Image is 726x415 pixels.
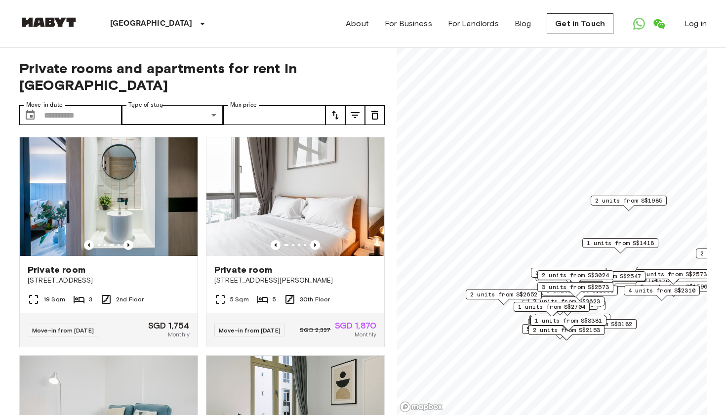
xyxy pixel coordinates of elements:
[628,286,695,295] span: 4 units from S$2310
[528,325,605,340] div: Map marker
[518,302,585,311] span: 1 units from S$2704
[206,137,385,347] a: Marketing picture of unit SG-01-113-001-05Previous imagePrevious imagePrivate room[STREET_ADDRESS...
[526,325,594,333] span: 5 units from S$1680
[20,137,198,256] img: Marketing picture of unit SG-01-027-006-02
[624,286,700,301] div: Map marker
[273,295,276,304] span: 5
[28,276,190,286] span: [STREET_ADDRESS]
[533,297,600,306] span: 3 units from S$3623
[230,101,257,109] label: Max price
[561,319,637,334] div: Map marker
[514,302,590,317] div: Map marker
[529,300,605,316] div: Map marker
[128,101,163,109] label: Type of stay
[542,283,609,291] span: 3 units from S$2573
[535,316,602,325] span: 1 units from S$3381
[537,270,613,286] div: Map marker
[335,321,376,330] span: SGD 1,870
[26,101,63,109] label: Move-in date
[565,320,632,329] span: 1 units from S$3182
[530,316,606,331] div: Map marker
[569,271,645,287] div: Map marker
[365,105,385,125] button: tune
[542,271,609,280] span: 2 units from S$3024
[89,295,92,304] span: 3
[635,269,711,285] div: Map marker
[116,295,144,304] span: 2nd Floor
[530,316,606,332] div: Map marker
[385,18,432,30] a: For Business
[531,268,607,283] div: Map marker
[636,267,716,282] div: Map marker
[522,324,598,339] div: Map marker
[649,14,669,34] a: Open WeChat
[346,18,369,30] a: About
[528,296,605,312] div: Map marker
[19,17,79,27] img: Habyt
[587,239,654,248] span: 1 units from S$1418
[206,137,384,256] img: Marketing picture of unit SG-01-113-001-05
[20,105,40,125] button: Choose date
[535,268,603,277] span: 3 units from S$1985
[470,290,537,299] span: 2 units from S$2652
[582,238,658,253] div: Map marker
[547,13,613,34] a: Get in Touch
[43,295,65,304] span: 19 Sqm
[640,270,707,279] span: 1 units from S$2573
[325,105,345,125] button: tune
[534,314,610,329] div: Map marker
[110,18,193,30] p: [GEOGRAPHIC_DATA]
[310,240,320,250] button: Previous image
[529,316,605,331] div: Map marker
[515,18,531,30] a: Blog
[123,240,133,250] button: Previous image
[528,319,604,334] div: Map marker
[230,295,249,304] span: 5 Sqm
[84,240,94,250] button: Previous image
[595,196,662,205] span: 2 units from S$1985
[574,272,641,281] span: 1 units from S$2547
[219,327,281,334] span: Move-in from [DATE]
[168,330,190,339] span: Monthly
[214,264,272,276] span: Private room
[591,196,667,211] div: Map marker
[539,314,606,323] span: 1 units from S$4200
[28,264,85,276] span: Private room
[300,326,330,334] span: SGD 2,337
[19,137,198,347] a: Previous imagePrevious imagePrivate room[STREET_ADDRESS]19 Sqm32nd FloorMove-in from [DATE]SGD 1,...
[448,18,499,30] a: For Landlords
[641,267,711,276] span: 17 units from S$1243
[32,327,94,334] span: Move-in from [DATE]
[466,290,542,305] div: Map marker
[271,240,281,250] button: Previous image
[300,295,330,304] span: 30th Floor
[355,330,376,339] span: Monthly
[542,286,618,301] div: Map marker
[400,401,443,413] a: Mapbox logo
[19,60,385,93] span: Private rooms and apartments for rent in [GEOGRAPHIC_DATA]
[214,276,376,286] span: [STREET_ADDRESS][PERSON_NAME]
[537,282,613,297] div: Map marker
[629,14,649,34] a: Open WhatsApp
[685,18,707,30] a: Log in
[148,321,190,330] span: SGD 1,754
[345,105,365,125] button: tune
